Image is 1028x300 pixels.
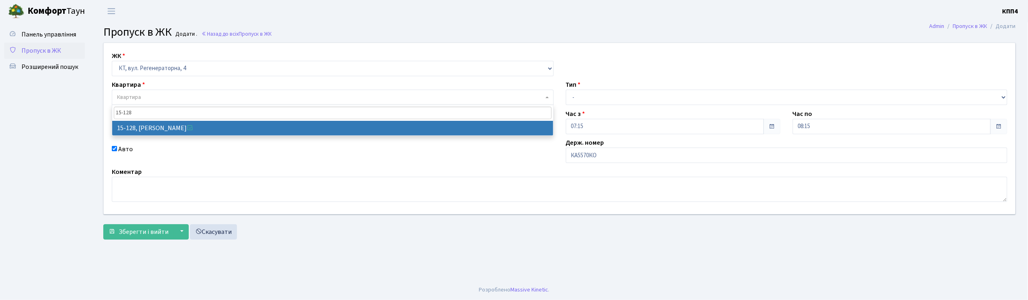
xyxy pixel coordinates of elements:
[566,148,1008,163] input: АА1234АА
[117,93,141,101] span: Квартира
[201,30,272,38] a: Назад до всіхПропуск в ЖК
[8,3,24,19] img: logo.png
[566,109,585,119] label: Час з
[4,43,85,59] a: Пропуск в ЖК
[118,144,133,154] label: Авто
[4,59,85,75] a: Розширений пошук
[917,18,1028,35] nav: breadcrumb
[28,4,66,17] b: Комфорт
[190,224,237,240] a: Скасувати
[987,22,1016,31] li: Додати
[101,4,122,18] button: Переключити навігацію
[112,167,142,177] label: Коментар
[21,46,61,55] span: Пропуск в ЖК
[119,227,168,236] span: Зберегти і вийти
[566,80,581,90] label: Тип
[4,26,85,43] a: Панель управління
[112,51,125,61] label: ЖК
[510,285,548,294] a: Massive Kinetic
[112,121,553,135] li: 15-128, [PERSON_NAME]
[1002,6,1018,16] a: КПП4
[21,30,76,39] span: Панель управління
[28,4,85,18] span: Таун
[1002,7,1018,16] b: КПП4
[566,138,604,148] label: Держ. номер
[239,30,272,38] span: Пропуск в ЖК
[793,109,813,119] label: Час по
[103,24,172,40] span: Пропуск в ЖК
[103,224,174,240] button: Зберегти і вийти
[174,31,198,38] small: Додати .
[930,22,945,30] a: Admin
[112,80,145,90] label: Квартира
[21,62,78,71] span: Розширений пошук
[479,285,549,294] div: Розроблено .
[953,22,987,30] a: Пропуск в ЖК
